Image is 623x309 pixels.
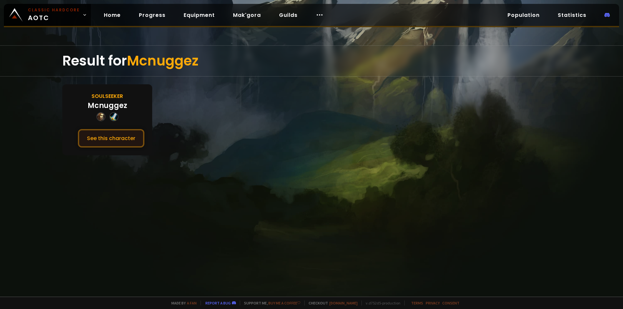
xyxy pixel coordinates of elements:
div: Result for [62,46,561,76]
a: Mak'gora [228,8,266,22]
a: [DOMAIN_NAME] [329,301,358,305]
span: Support me, [240,301,300,305]
a: Consent [442,301,459,305]
a: Guilds [274,8,303,22]
a: Classic HardcoreAOTC [4,4,91,26]
small: Classic Hardcore [28,7,80,13]
a: a fan [187,301,197,305]
a: Home [99,8,126,22]
span: AOTC [28,7,80,23]
a: Report a bug [205,301,231,305]
span: Checkout [304,301,358,305]
span: Mcnuggez [127,51,199,70]
a: Population [502,8,545,22]
span: v. d752d5 - production [361,301,400,305]
a: Terms [411,301,423,305]
span: Made by [167,301,197,305]
a: Statistics [553,8,592,22]
div: Soulseeker [92,92,123,100]
button: See this character [78,129,144,148]
a: Equipment [178,8,220,22]
a: Buy me a coffee [268,301,300,305]
a: Privacy [426,301,440,305]
div: Mcnuggez [88,100,127,111]
a: Progress [134,8,171,22]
